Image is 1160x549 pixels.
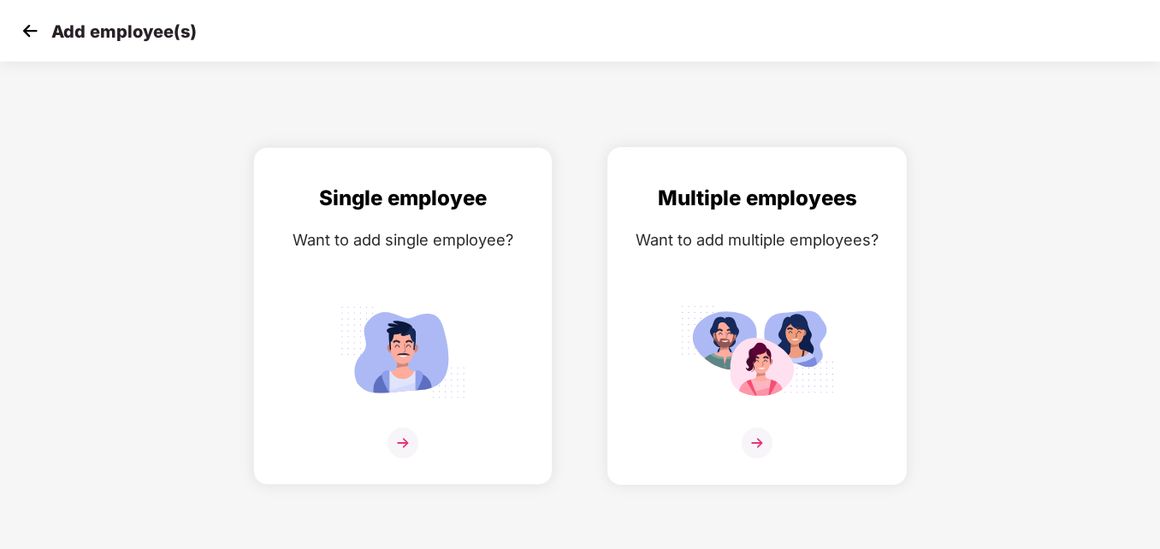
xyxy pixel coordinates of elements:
p: Add employee(s) [51,21,197,42]
div: Multiple employees [625,182,889,215]
img: svg+xml;base64,PHN2ZyB4bWxucz0iaHR0cDovL3d3dy53My5vcmcvMjAwMC9zdmciIGlkPSJTaW5nbGVfZW1wbG95ZWUiIH... [326,298,480,405]
div: Single employee [271,182,535,215]
div: Want to add multiple employees? [625,227,889,252]
img: svg+xml;base64,PHN2ZyB4bWxucz0iaHR0cDovL3d3dy53My5vcmcvMjAwMC9zdmciIHdpZHRoPSIzNiIgaGVpZ2h0PSIzNi... [742,428,772,458]
img: svg+xml;base64,PHN2ZyB4bWxucz0iaHR0cDovL3d3dy53My5vcmcvMjAwMC9zdmciIHdpZHRoPSIzMCIgaGVpZ2h0PSIzMC... [17,18,43,44]
img: svg+xml;base64,PHN2ZyB4bWxucz0iaHR0cDovL3d3dy53My5vcmcvMjAwMC9zdmciIHdpZHRoPSIzNiIgaGVpZ2h0PSIzNi... [388,428,418,458]
img: svg+xml;base64,PHN2ZyB4bWxucz0iaHR0cDovL3d3dy53My5vcmcvMjAwMC9zdmciIGlkPSJNdWx0aXBsZV9lbXBsb3llZS... [680,298,834,405]
div: Want to add single employee? [271,227,535,252]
